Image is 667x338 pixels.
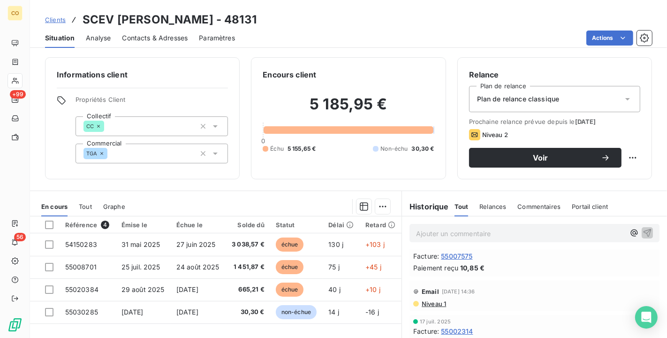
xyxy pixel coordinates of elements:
span: Facture : [413,251,439,261]
span: 25 juil. 2025 [121,263,160,271]
span: non-échue [276,305,317,319]
h2: 5 185,95 € [263,95,434,123]
div: CO [8,6,23,21]
span: [DATE] [176,285,198,293]
span: Niveau 1 [421,300,446,307]
span: 54150283 [65,240,97,248]
span: 31 mai 2025 [121,240,160,248]
h3: SCEV [PERSON_NAME] - 48131 [83,11,257,28]
span: 56 [14,233,26,241]
span: 27 juin 2025 [176,240,216,248]
h6: Informations client [57,69,228,80]
span: [DATE] [575,118,596,125]
div: Référence [65,221,110,229]
div: Retard [365,221,396,229]
span: Relances [479,203,506,210]
span: Paramètres [199,33,235,43]
span: 30,30 € [412,145,434,153]
span: Email [422,288,439,295]
span: 14 j [328,308,339,316]
span: Voir [480,154,601,161]
div: Solde dû [231,221,265,229]
span: CC [86,123,94,129]
span: Commentaires [517,203,561,210]
span: Facture : [413,326,439,336]
img: Logo LeanPay [8,317,23,332]
span: 30,30 € [231,307,265,317]
span: 4 [101,221,109,229]
span: [DATE] [121,308,144,316]
span: 55002314 [441,326,473,336]
span: 75 j [328,263,340,271]
span: 55007575 [441,251,472,261]
span: Tout [455,203,469,210]
span: 17 juil. 2025 [420,319,451,324]
span: 29 août 2025 [121,285,165,293]
span: En cours [41,203,68,210]
span: +103 j [365,240,385,248]
div: Émise le [121,221,165,229]
span: 3 038,57 € [231,240,265,249]
span: 5 155,65 € [288,145,316,153]
span: échue [276,238,304,252]
span: +99 [10,90,26,99]
h6: Historique [402,201,449,212]
h6: Relance [469,69,640,80]
span: 1 451,87 € [231,262,265,272]
button: Actions [586,31,633,46]
span: Analyse [86,33,111,43]
span: +10 j [365,285,380,293]
span: Paiement reçu [413,263,458,273]
span: 0 [261,137,265,145]
span: 55008701 [65,263,97,271]
span: Plan de relance classique [477,94,560,104]
span: échue [276,283,304,297]
span: [DATE] 14:36 [442,289,475,294]
span: Situation [45,33,75,43]
span: Clients [45,16,66,23]
span: Prochaine relance prévue depuis le [469,118,640,125]
span: 130 j [328,240,343,248]
span: Contacts & Adresses [122,33,188,43]
input: Ajouter une valeur [107,149,115,158]
div: Délai [328,221,354,229]
span: Propriétés Client [76,96,228,109]
span: 665,21 € [231,285,265,294]
span: [DATE] [176,308,198,316]
h6: Encours client [263,69,316,80]
span: +45 j [365,263,381,271]
span: Portail client [572,203,608,210]
span: -16 j [365,308,379,316]
span: Niveau 2 [482,131,508,138]
button: Voir [469,148,622,168]
span: échue [276,260,304,274]
span: 40 j [328,285,341,293]
a: Clients [45,15,66,24]
div: Statut [276,221,318,229]
span: Tout [79,203,92,210]
span: Graphe [103,203,125,210]
span: Non-échu [380,145,408,153]
span: 55030285 [65,308,98,316]
span: TGA [86,151,97,156]
input: Ajouter une valeur [104,122,112,131]
span: 55020384 [65,285,99,293]
span: 10,85 € [460,263,485,273]
span: Échu [270,145,284,153]
div: Échue le [176,221,220,229]
span: 24 août 2025 [176,263,220,271]
div: Open Intercom Messenger [635,306,658,329]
